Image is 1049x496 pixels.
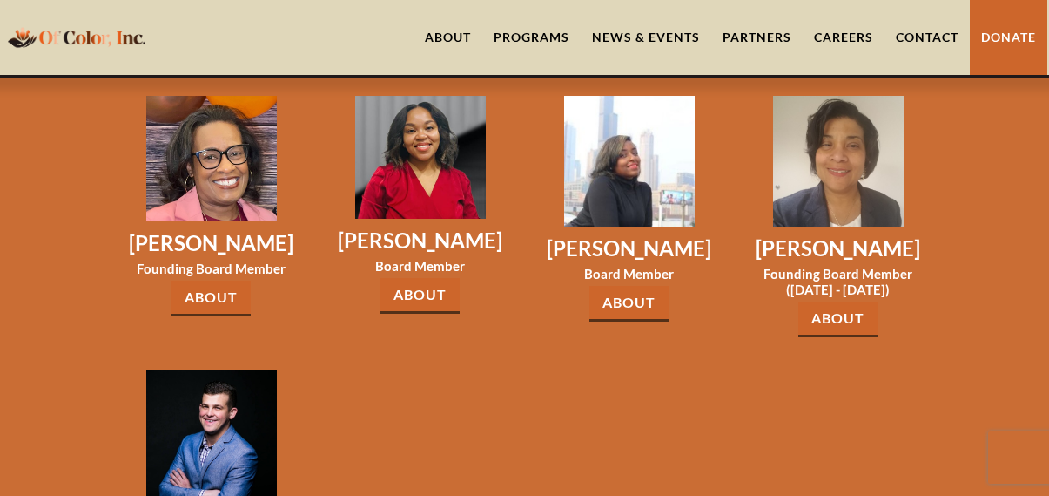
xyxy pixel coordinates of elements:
h3: Founding Board Member [127,261,296,276]
a: About [380,278,460,314]
h3: [PERSON_NAME] [336,228,505,254]
h3: Board Member [545,266,714,282]
h3: Founding Board Member ([DATE] - [DATE]) [754,266,923,297]
h3: Board Member [336,258,505,274]
a: About [798,302,878,337]
a: About [171,281,251,316]
h3: [PERSON_NAME] [754,235,923,262]
a: home [3,17,151,58]
h3: [PERSON_NAME] [127,230,296,256]
h3: [PERSON_NAME] [545,235,714,262]
div: Programs [494,29,569,46]
a: About [589,286,669,322]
